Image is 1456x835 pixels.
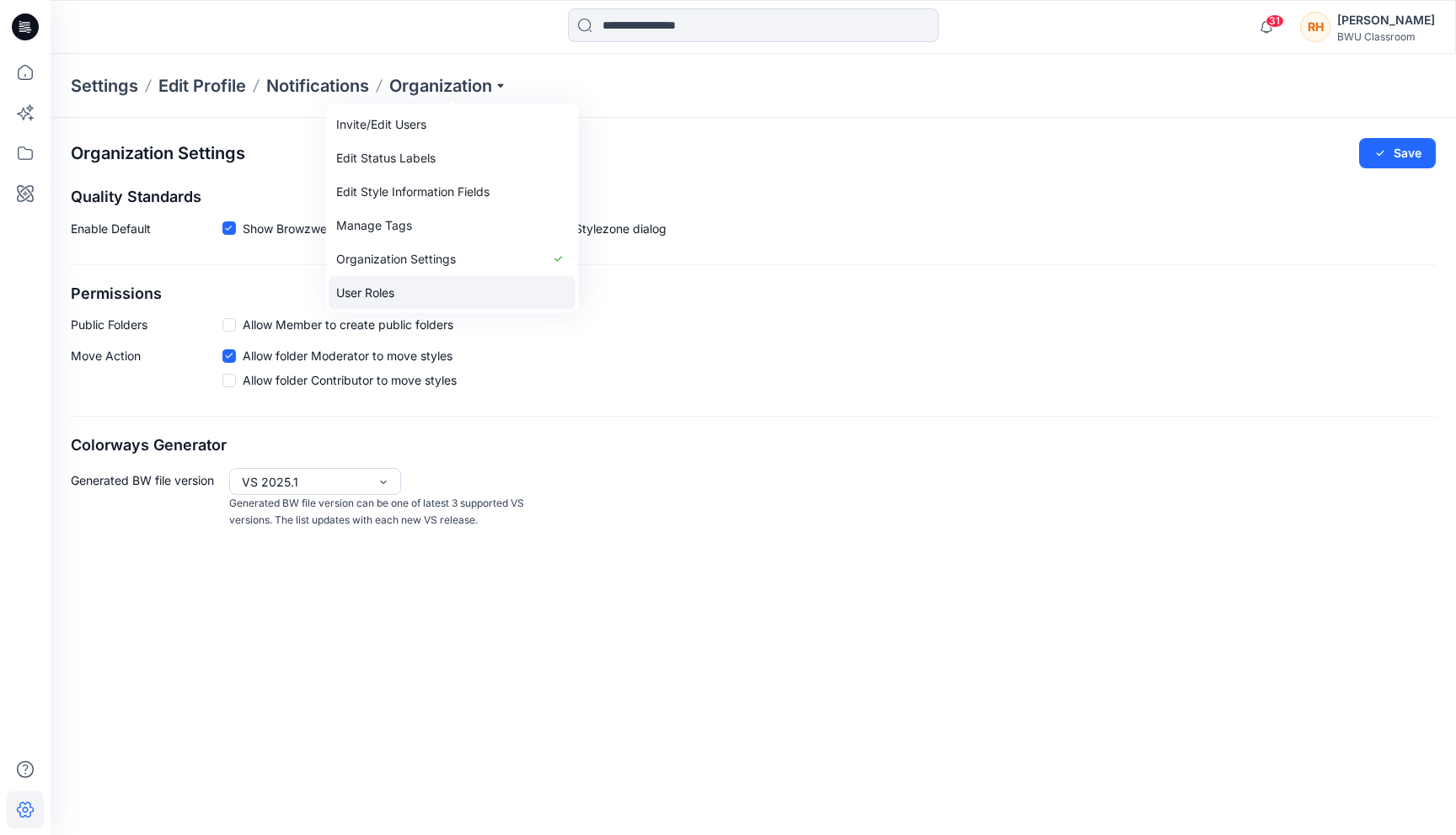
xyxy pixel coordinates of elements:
[329,175,575,209] a: Edit Style Information Fields
[243,220,666,237] span: Show Browzwear’s default quality standards in the Share to Stylezone dialog
[329,209,575,242] a: Manage Tags
[71,468,222,529] p: Generated BW file version
[158,74,246,98] a: Edit Profile
[242,473,368,491] div: VS 2025.1
[71,316,222,333] p: Public Folders
[71,437,1436,455] h2: Colorways Generator
[1266,14,1284,28] span: 31
[329,141,575,175] a: Edit Status Labels
[243,347,452,364] span: Allow folder Moderator to move styles
[266,74,369,98] a: Notifications
[243,371,457,389] span: Allow folder Contributor to move styles
[71,285,1436,303] h2: Permissions
[329,276,575,310] a: User Roles
[1337,10,1435,30] div: [PERSON_NAME]
[329,242,575,276] a: Organization Settings
[71,220,222,244] p: Enable Default
[243,316,453,333] span: Allow Member to create public folders
[71,347,222,396] p: Move Action
[229,495,529,529] p: Generated BW file version can be one of latest 3 supported VS versions. The list updates with eac...
[1300,12,1330,42] div: RH
[71,74,138,98] p: Settings
[1337,30,1435,43] div: BWU Classroom
[71,189,1436,206] h2: Quality Standards
[329,108,575,141] a: Invite/Edit Users
[71,144,245,163] h2: Organization Settings
[1359,138,1436,168] button: Save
